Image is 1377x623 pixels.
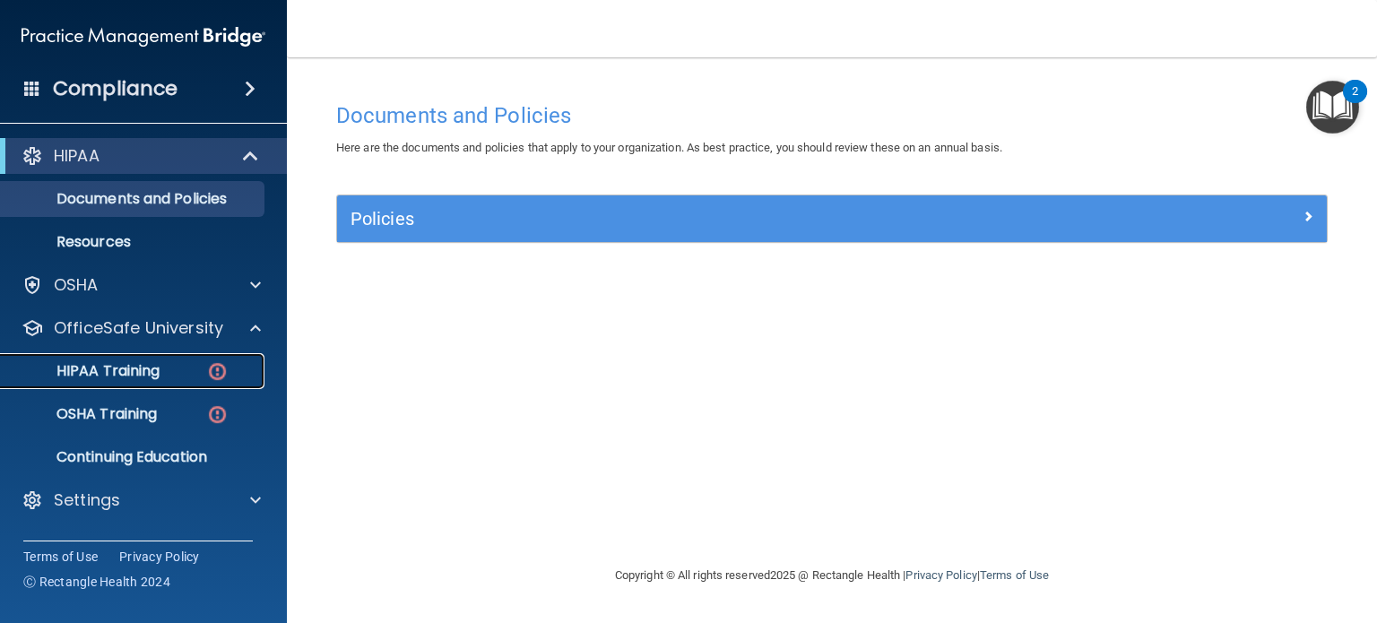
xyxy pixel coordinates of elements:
[336,104,1328,127] h4: Documents and Policies
[505,547,1159,604] div: Copyright © All rights reserved 2025 @ Rectangle Health | |
[54,274,99,296] p: OSHA
[905,568,976,582] a: Privacy Policy
[206,403,229,426] img: danger-circle.6113f641.png
[336,141,1002,154] span: Here are the documents and policies that apply to your organization. As best practice, you should...
[980,568,1049,582] a: Terms of Use
[351,204,1313,233] a: Policies
[12,233,256,251] p: Resources
[1306,81,1359,134] button: Open Resource Center, 2 new notifications
[54,317,223,339] p: OfficeSafe University
[22,274,261,296] a: OSHA
[12,362,160,380] p: HIPAA Training
[22,145,260,167] a: HIPAA
[12,405,157,423] p: OSHA Training
[351,209,1066,229] h5: Policies
[12,448,256,466] p: Continuing Education
[1068,497,1355,567] iframe: Drift Widget Chat Controller
[22,317,261,339] a: OfficeSafe University
[206,360,229,383] img: danger-circle.6113f641.png
[23,573,170,591] span: Ⓒ Rectangle Health 2024
[22,19,265,55] img: PMB logo
[119,548,200,566] a: Privacy Policy
[22,489,261,511] a: Settings
[54,489,120,511] p: Settings
[54,145,100,167] p: HIPAA
[53,76,178,101] h4: Compliance
[12,190,256,208] p: Documents and Policies
[1352,91,1358,115] div: 2
[23,548,98,566] a: Terms of Use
